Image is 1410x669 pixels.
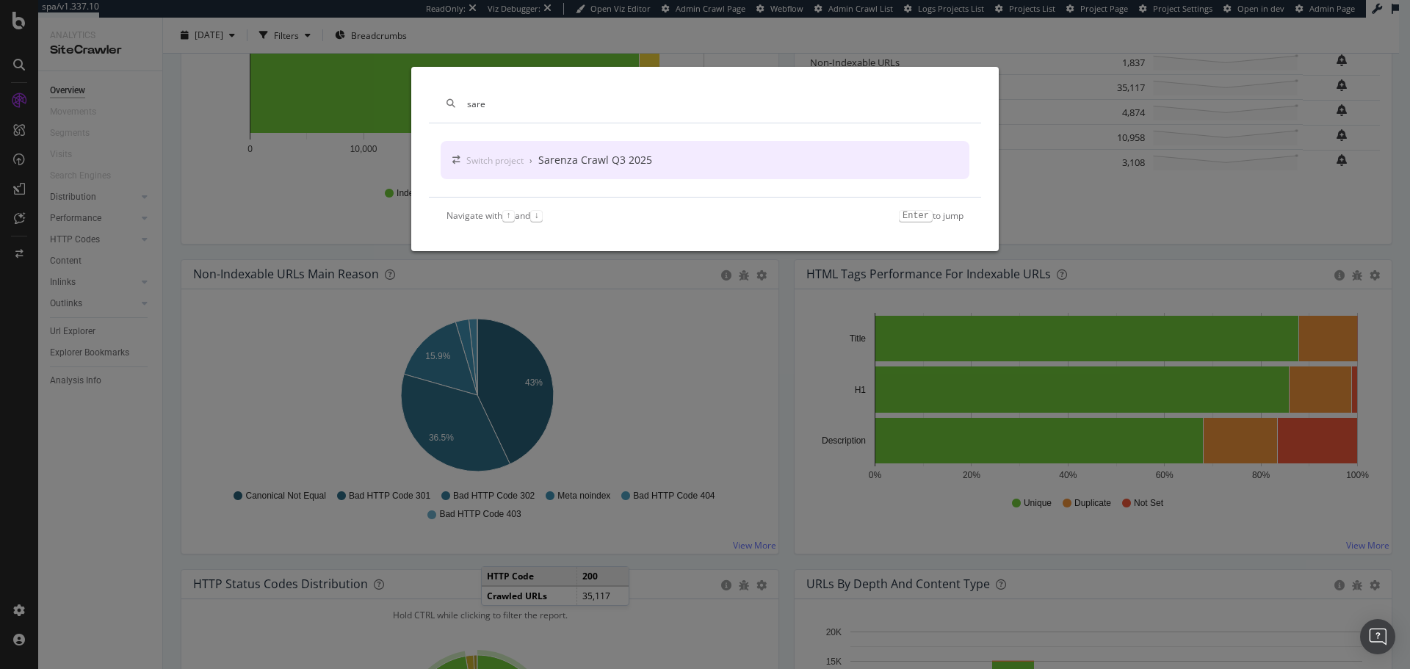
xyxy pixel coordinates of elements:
[467,98,963,110] input: Type a command or search…
[529,154,532,167] div: ›
[899,209,963,222] div: to jump
[502,210,515,222] kbd: ↑
[899,210,933,222] kbd: Enter
[538,153,652,167] div: Sarenza Crawl Q3 2025
[446,209,543,222] div: Navigate with and
[411,67,999,251] div: modal
[466,154,524,167] div: Switch project
[530,210,543,222] kbd: ↓
[1360,619,1395,654] div: Open Intercom Messenger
